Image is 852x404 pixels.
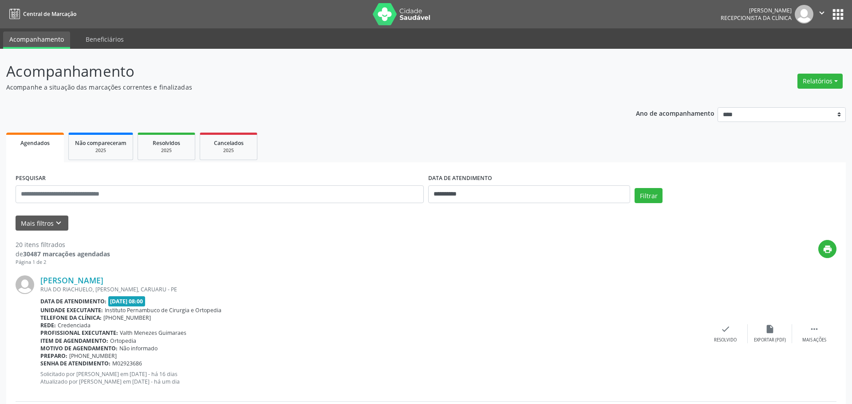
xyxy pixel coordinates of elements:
div: Exportar (PDF) [754,337,786,343]
p: Acompanhe a situação das marcações correntes e finalizadas [6,82,594,92]
i:  [817,8,827,18]
span: Recepcionista da clínica [721,14,792,22]
img: img [16,275,34,294]
div: 2025 [206,147,251,154]
button: print [818,240,836,258]
strong: 30487 marcações agendadas [23,250,110,258]
div: 20 itens filtrados [16,240,110,249]
a: [PERSON_NAME] [40,275,103,285]
span: Valth Menezes Guimaraes [120,329,186,337]
span: Ortopedia [110,337,136,345]
b: Motivo de agendamento: [40,345,118,352]
span: [PHONE_NUMBER] [69,352,117,360]
b: Telefone da clínica: [40,314,102,322]
span: Resolvidos [153,139,180,147]
b: Rede: [40,322,56,329]
i: insert_drive_file [765,324,775,334]
span: Cancelados [214,139,244,147]
a: Beneficiários [79,31,130,47]
i: keyboard_arrow_down [54,218,63,228]
a: Central de Marcação [6,7,76,21]
b: Senha de atendimento: [40,360,110,367]
a: Acompanhamento [3,31,70,49]
button: Relatórios [797,74,843,89]
span: [PHONE_NUMBER] [103,314,151,322]
b: Item de agendamento: [40,337,108,345]
img: img [795,5,813,24]
label: PESQUISAR [16,172,46,185]
div: Resolvido [714,337,737,343]
div: de [16,249,110,259]
div: 2025 [75,147,126,154]
span: Central de Marcação [23,10,76,18]
button:  [813,5,830,24]
button: apps [830,7,846,22]
i: check [721,324,730,334]
p: Solicitado por [PERSON_NAME] em [DATE] - há 16 dias Atualizado por [PERSON_NAME] em [DATE] - há u... [40,370,703,385]
span: Agendados [20,139,50,147]
span: Não compareceram [75,139,126,147]
span: [DATE] 08:00 [108,296,146,306]
span: Credenciada [58,322,91,329]
div: [PERSON_NAME] [721,7,792,14]
i:  [809,324,819,334]
div: Página 1 de 2 [16,259,110,266]
i: print [823,244,832,254]
b: Profissional executante: [40,329,118,337]
div: RUA DO RIACHUELO, [PERSON_NAME], CARUARU - PE [40,286,703,293]
span: M02923686 [112,360,142,367]
p: Acompanhamento [6,60,594,82]
span: Não informado [119,345,158,352]
div: 2025 [144,147,189,154]
button: Filtrar [635,188,663,203]
b: Preparo: [40,352,67,360]
b: Unidade executante: [40,306,103,314]
b: Data de atendimento: [40,298,106,305]
button: Mais filtroskeyboard_arrow_down [16,216,68,231]
p: Ano de acompanhamento [636,107,714,118]
div: Mais ações [802,337,826,343]
label: DATA DE ATENDIMENTO [428,172,492,185]
span: Instituto Pernambuco de Cirurgia e Ortopedia [105,306,221,314]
